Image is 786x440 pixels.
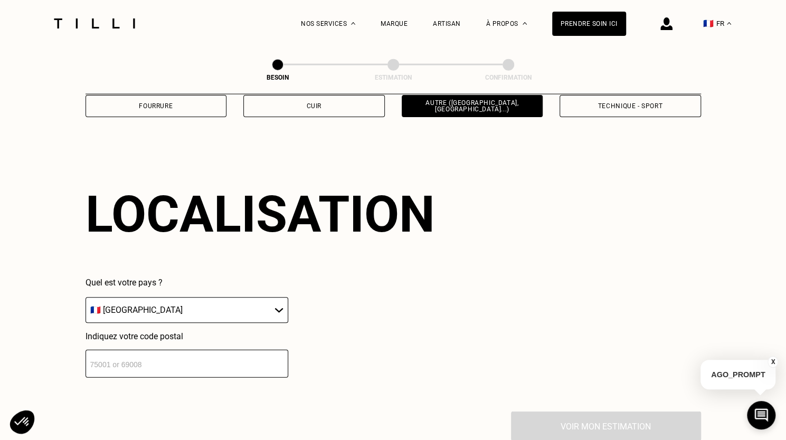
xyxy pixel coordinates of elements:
img: Menu déroulant à propos [523,22,527,25]
a: Prendre soin ici [552,12,626,36]
div: Cuir [307,103,321,109]
a: Artisan [433,20,461,27]
img: menu déroulant [727,22,731,25]
img: Menu déroulant [351,22,355,25]
p: Quel est votre pays ? [86,278,288,288]
input: 75001 or 69008 [86,350,288,378]
span: 🇫🇷 [703,18,714,28]
div: Estimation [340,74,446,81]
div: Technique - Sport [598,103,662,109]
div: Localisation [86,185,435,244]
div: Autre ([GEOGRAPHIC_DATA], [GEOGRAPHIC_DATA]...) [411,100,534,112]
div: Besoin [225,74,330,81]
button: X [768,356,778,368]
div: Fourrure [139,103,173,109]
a: Marque [381,20,408,27]
img: icône connexion [660,17,673,30]
p: AGO_PROMPT [700,360,775,389]
div: Confirmation [456,74,561,81]
p: Indiquez votre code postal [86,331,288,341]
img: Logo du service de couturière Tilli [50,18,139,28]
